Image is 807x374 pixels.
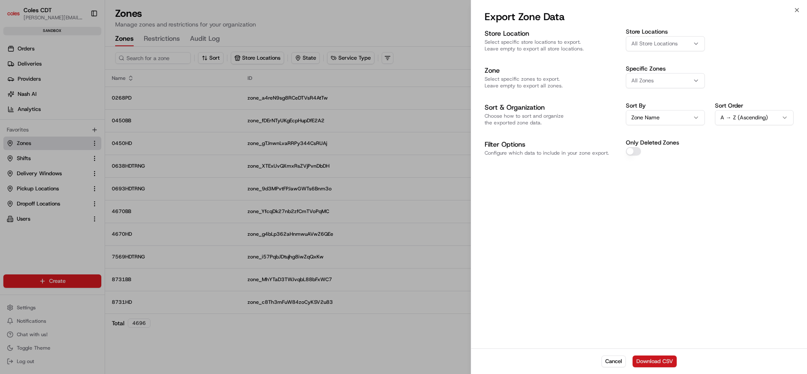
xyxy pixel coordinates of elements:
p: Select specific store locations to export. Leave empty to export all store locations. [485,39,619,52]
button: Cancel [601,356,626,367]
div: 💻 [71,123,78,129]
div: We're available if you need us! [29,89,106,95]
h3: Store Location [485,29,619,39]
span: API Documentation [79,122,135,130]
h3: Zone [485,66,619,76]
label: Store Locations [626,29,705,34]
div: Start new chat [29,80,138,89]
a: Powered byPylon [59,142,102,149]
p: Configure which data to include in your zone export. [485,150,619,156]
h3: Sort & Organization [485,103,619,113]
label: Sort By [626,103,705,108]
a: 📗Knowledge Base [5,119,68,134]
p: Choose how to sort and organize the exported zone data. [485,113,619,126]
label: Only Deleted Zones [626,140,679,145]
button: All Zones [626,73,705,88]
span: Pylon [84,142,102,149]
button: Download CSV [633,356,677,367]
button: Start new chat [143,83,153,93]
h2: Export Zone Data [485,10,794,24]
span: Knowledge Base [17,122,64,130]
label: Sort Order [715,103,794,108]
p: Select specific zones to export. Leave empty to export all zones. [485,76,619,89]
img: Nash [8,8,25,25]
button: All Store Locations [626,36,705,51]
span: All Zones [631,77,654,84]
p: Welcome 👋 [8,34,153,47]
label: Specific Zones [626,66,705,71]
input: Clear [22,54,139,63]
h3: Filter Options [485,140,619,150]
div: 📗 [8,123,15,129]
a: 💻API Documentation [68,119,138,134]
img: 1736555255976-a54dd68f-1ca7-489b-9aae-adbdc363a1c4 [8,80,24,95]
span: All Store Locations [631,40,678,47]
